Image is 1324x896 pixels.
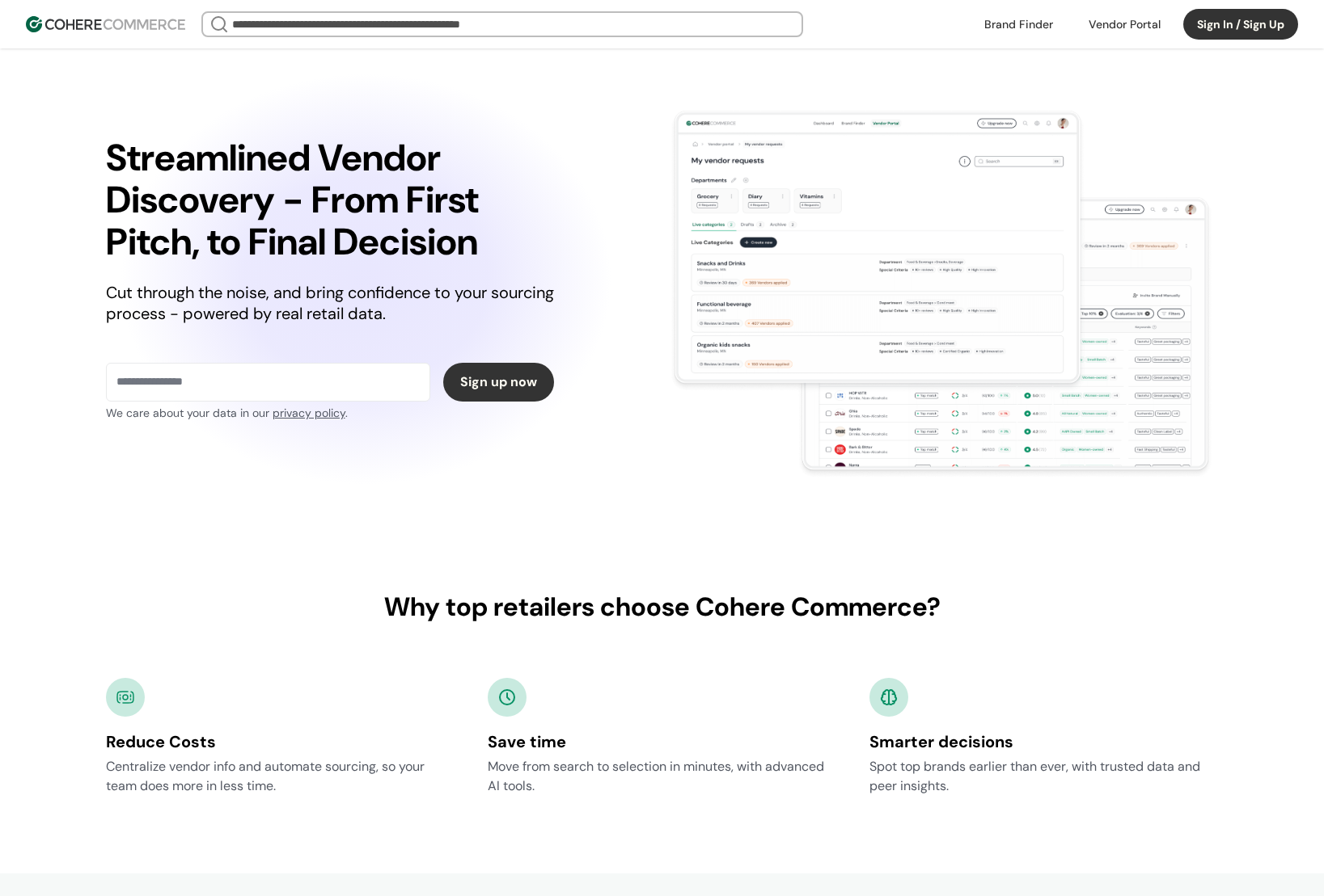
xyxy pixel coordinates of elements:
div: Reduce Costs [106,730,455,754]
div: Smarter decisions [869,730,1219,754]
div: Why top retailers choose Cohere Commerce? [106,587,1219,626]
div: Streamlined Vendor Discovery - From First Pitch, to Final Decision [106,137,554,263]
img: Cohere Logo [26,16,185,32]
div: Spot top brands earlier than ever, with trusted data and peer insights. [869,757,1219,796]
a: privacy policy [273,406,345,420]
div: Centralize vendor info and automate sourcing, so your team does more in less time. [106,757,455,796]
button: Sign up now [443,363,554,402]
div: Save time [488,730,837,754]
div: We care about your data in our . [106,405,554,422]
button: Sign In / Sign Up [1183,9,1298,40]
div: Cut through the noise, and bring confidence to your sourcing process - powered by real retail data. [106,282,554,324]
div: Move from search to selection in minutes, with advanced AI tools. [488,757,837,796]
